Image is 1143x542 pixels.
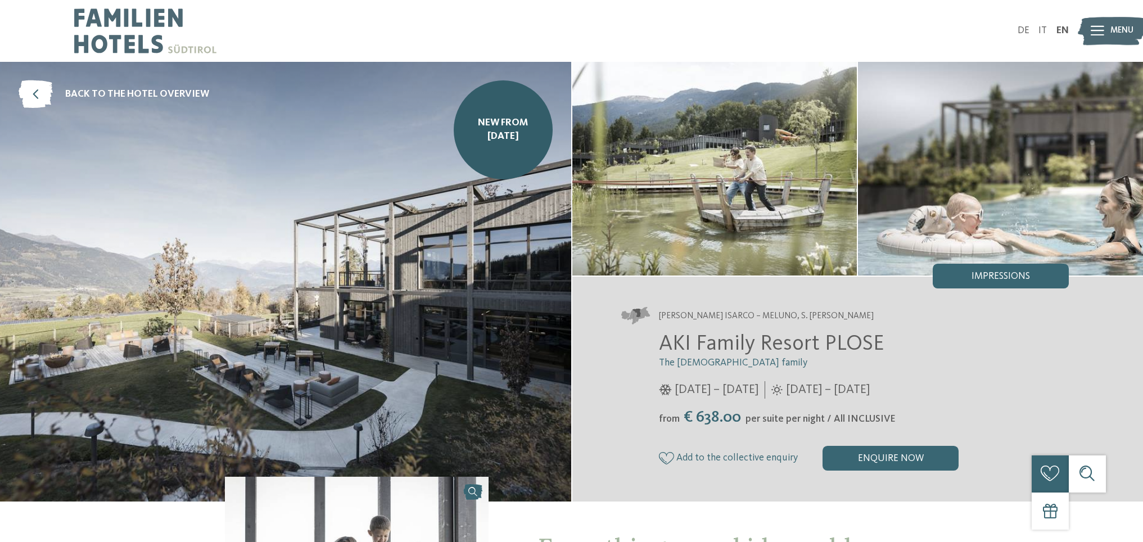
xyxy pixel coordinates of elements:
[463,116,544,144] span: NEW from [DATE]
[1038,26,1047,35] a: IT
[823,446,959,471] div: enquire now
[676,453,798,463] span: Add to the collective enquiry
[675,381,758,399] span: [DATE] – [DATE]
[1056,26,1069,35] a: EN
[858,62,1143,275] img: AKI: everything your kids could ever wish for
[65,88,209,102] span: back to the hotel overview
[659,310,874,323] span: [PERSON_NAME] Isarco – Meluno, S. [PERSON_NAME]
[681,409,744,426] span: € 638.00
[1018,26,1029,35] a: DE
[972,272,1030,282] span: Impressions
[659,333,884,355] span: AKI Family Resort PLOSE
[786,381,870,399] span: [DATE] – [DATE]
[19,80,209,109] a: back to the hotel overview
[1110,25,1133,37] span: Menu
[659,385,672,396] i: Opening times in winter
[659,414,680,424] span: from
[746,414,896,424] span: per suite per night / All INCLUSIVE
[659,358,807,368] span: The [DEMOGRAPHIC_DATA] family
[771,385,783,396] i: Opening times in summer
[572,62,857,275] img: AKI: everything your kids could ever wish for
